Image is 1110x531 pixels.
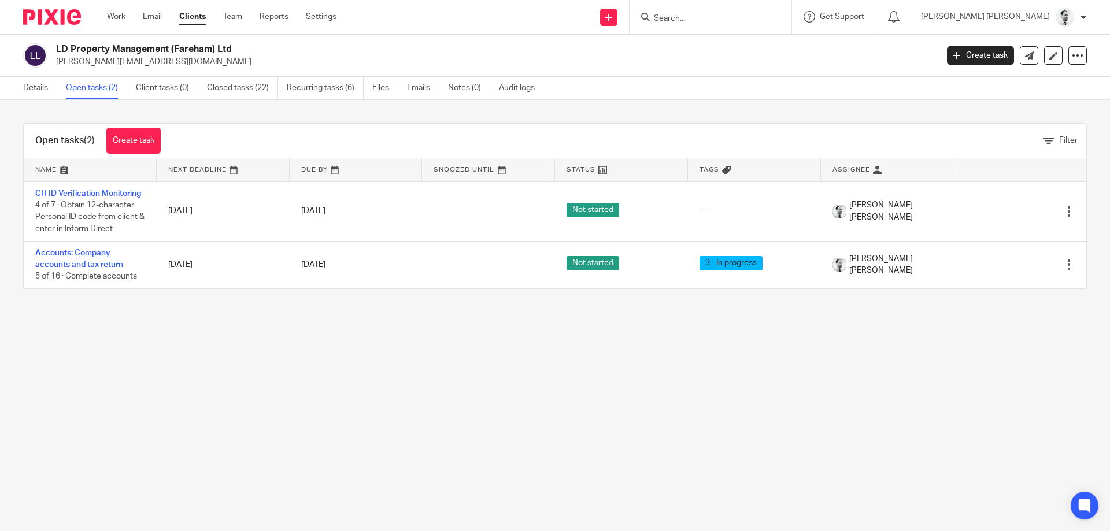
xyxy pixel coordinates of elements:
[84,136,95,145] span: (2)
[35,201,145,233] span: 4 of 7 · Obtain 12-character Personal ID code from client & enter in Inform Direct
[306,11,336,23] a: Settings
[56,43,755,55] h2: LD Property Management (Fareham) Ltd
[700,256,763,270] span: 3 - In progress
[1056,8,1074,27] img: Mass_2025.jpg
[849,199,942,223] span: [PERSON_NAME] [PERSON_NAME]
[35,135,95,147] h1: Open tasks
[287,77,364,99] a: Recurring tasks (6)
[448,77,490,99] a: Notes (0)
[700,166,719,173] span: Tags
[23,9,81,25] img: Pixie
[107,11,125,23] a: Work
[157,181,290,241] td: [DATE]
[106,128,161,154] a: Create task
[832,205,846,218] img: Mass_2025.jpg
[947,46,1014,65] a: Create task
[407,77,439,99] a: Emails
[921,11,1050,23] p: [PERSON_NAME] [PERSON_NAME]
[56,56,930,68] p: [PERSON_NAME][EMAIL_ADDRESS][DOMAIN_NAME]
[832,258,846,272] img: Mass_2025.jpg
[499,77,543,99] a: Audit logs
[434,166,494,173] span: Snoozed Until
[66,77,127,99] a: Open tasks (2)
[567,166,595,173] span: Status
[23,43,47,68] img: svg%3E
[567,203,619,217] span: Not started
[301,207,325,215] span: [DATE]
[223,11,242,23] a: Team
[301,261,325,269] span: [DATE]
[35,190,141,198] a: CH ID Verification Monitoring
[23,77,57,99] a: Details
[260,11,288,23] a: Reports
[820,13,864,21] span: Get Support
[207,77,278,99] a: Closed tasks (22)
[653,14,757,24] input: Search
[143,11,162,23] a: Email
[157,241,290,288] td: [DATE]
[179,11,206,23] a: Clients
[35,249,123,269] a: Accounts: Company accounts and tax return
[136,77,198,99] a: Client tasks (0)
[567,256,619,270] span: Not started
[700,205,809,217] div: ---
[849,253,942,277] span: [PERSON_NAME] [PERSON_NAME]
[1059,136,1078,144] span: Filter
[35,272,137,280] span: 5 of 16 · Complete accounts
[372,77,398,99] a: Files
